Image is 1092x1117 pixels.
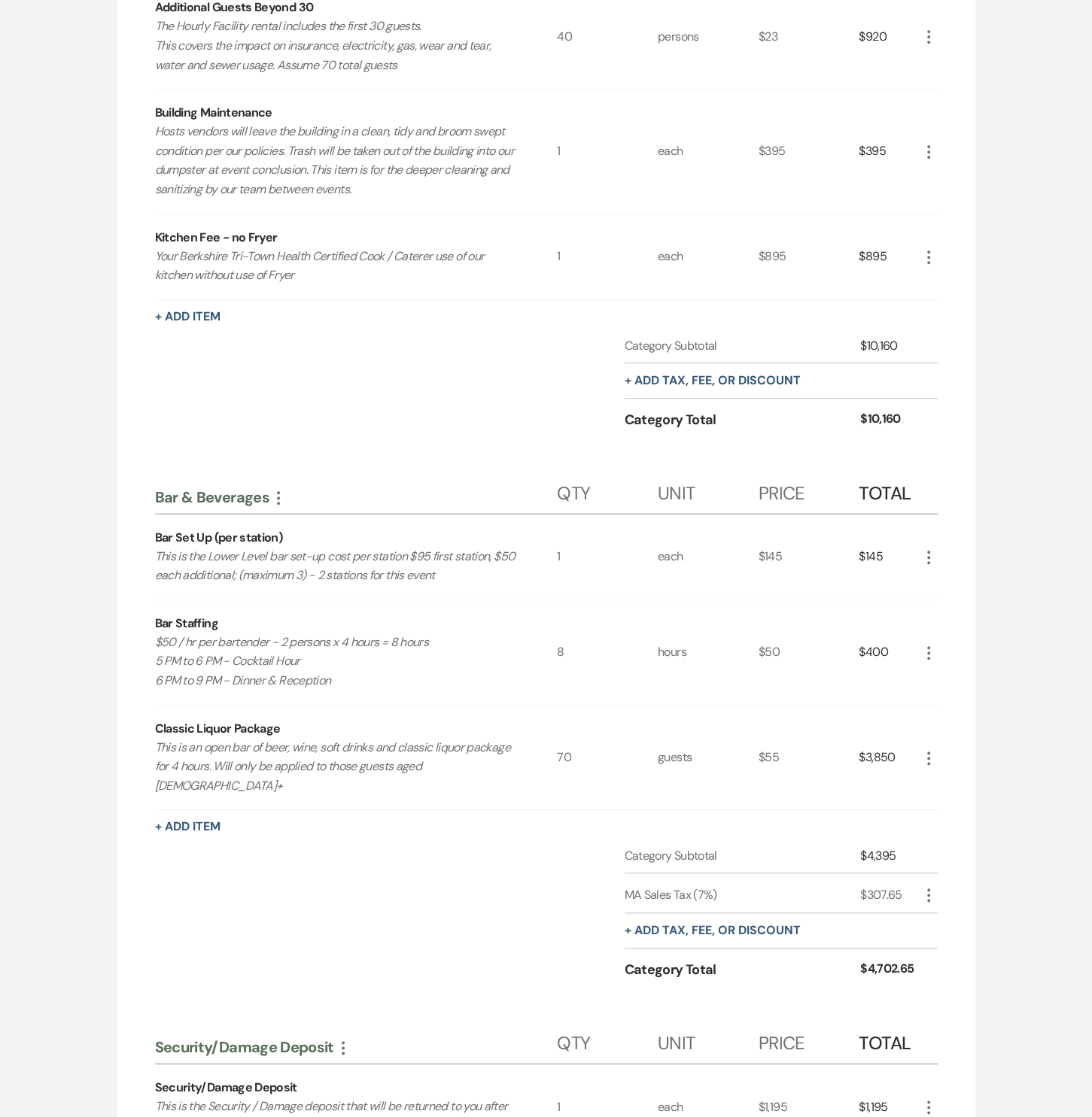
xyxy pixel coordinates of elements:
p: Your Berkshire Tri-Town Health Certified Cook / Caterer use of our kitchen without use of Fryer [155,247,517,285]
div: $10,160 [860,410,919,430]
div: Kitchen Fee - no Fryer [155,229,278,247]
div: $55 [759,706,859,810]
p: This is an open bar of beer, wine, soft drinks and classic liquor package for 4 hours. Will only ... [155,738,517,796]
div: each [658,514,759,599]
div: Qty [557,1018,658,1063]
div: Category Total [625,960,861,980]
div: Price [759,468,859,513]
div: 1 [557,214,658,299]
div: Category Subtotal [625,847,861,865]
div: Bar & Beverages [155,487,558,507]
div: $3,850 [859,706,919,810]
div: $145 [759,514,859,599]
div: $4,702.65 [860,960,919,980]
div: MA Sales Tax (7%) [625,886,861,904]
div: Bar Staffing [155,615,218,633]
div: 70 [557,706,658,810]
div: 1 [557,514,658,599]
p: Hosts vendors will leave the building in a clean, tidy and broom swept condition per our policies... [155,122,517,199]
div: Classic Liquor Package [155,720,281,738]
div: Security/Damage Deposit [155,1079,297,1097]
p: The Hourly Facility rental includes the first 30 guests. This covers the impact on insurance, ele... [155,17,517,74]
div: $145 [859,514,919,599]
div: $395 [759,90,859,213]
div: $10,160 [860,337,919,355]
div: Building Maintenance [155,104,272,122]
div: 8 [557,600,658,705]
p: This is the Lower Level bar set-up cost per station $95 first station, $50 each additional; (maxi... [155,547,517,585]
div: Price [759,1018,859,1063]
p: $50 / hr per bartender - 2 persons x 4 hours = 8 hours 5 PM to 6 PM - Cocktail Hour 6 PM to 9 PM ... [155,633,517,691]
div: $895 [759,214,859,299]
div: $307.65 [860,886,919,904]
div: $400 [859,600,919,705]
div: Total [859,1018,919,1063]
div: each [658,214,759,299]
div: each [658,90,759,213]
button: + Add tax, fee, or discount [625,375,801,387]
div: Unit [658,468,759,513]
div: Qty [557,468,658,513]
div: Bar Set Up (per station) [155,529,283,547]
div: Category Total [625,410,861,430]
button: + Add tax, fee, or discount [625,924,801,936]
button: + Add Item [155,821,221,833]
div: Category Subtotal [625,337,861,355]
div: $50 [759,600,859,705]
div: Unit [658,1018,759,1063]
div: Security/Damage Deposit [155,1037,558,1057]
div: 1 [557,90,658,213]
button: + Add Item [155,311,221,323]
div: hours [658,600,759,705]
div: guests [658,706,759,810]
div: $4,395 [860,847,919,865]
div: Total [859,468,919,513]
div: $395 [859,90,919,213]
div: $895 [859,214,919,299]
